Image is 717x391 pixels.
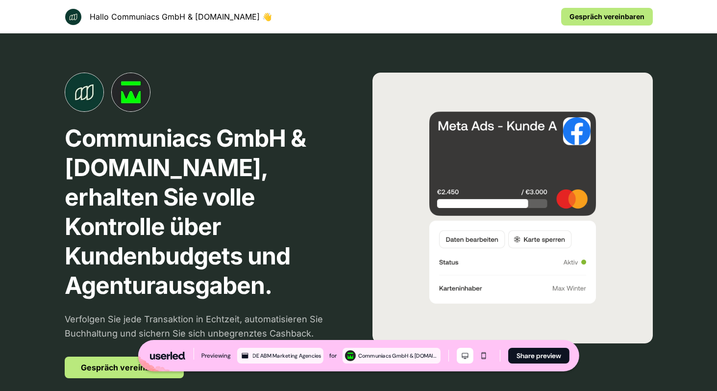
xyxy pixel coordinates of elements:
button: Desktop mode [457,348,473,364]
div: DE ABM Marketing Agencies [252,351,321,360]
a: Gespräch vereinbaren [561,8,653,26]
p: Communiacs GmbH & [DOMAIN_NAME], erhalten Sie volle Kontrolle über Kundenbudgets und Agenturausga... [65,124,345,300]
div: Communiacs GmbH & [DOMAIN_NAME] [358,351,439,360]
div: for [329,351,337,361]
button: Share preview [508,348,569,364]
p: Verfolgen Sie jede Transaktion in Echtzeit, automatisieren Sie Buchhaltung und sichern Sie sich u... [65,312,345,341]
div: Previewing [201,351,231,361]
button: Mobile mode [475,348,492,364]
a: Gespräch vereinbaren [65,357,184,378]
p: Hallo Communiacs GmbH & [DOMAIN_NAME] 👋 [90,11,272,23]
